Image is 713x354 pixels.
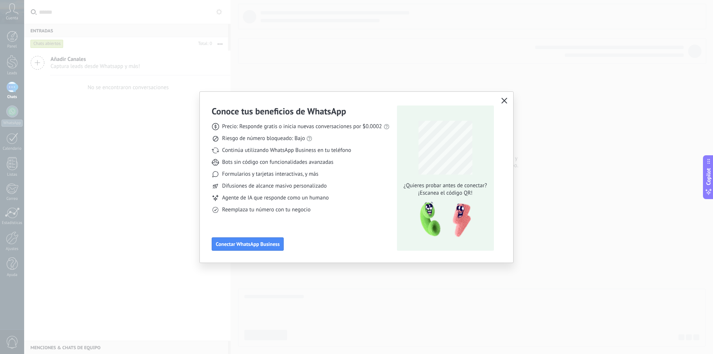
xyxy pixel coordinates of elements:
[212,105,346,117] h3: Conoce tus beneficios de WhatsApp
[216,241,280,247] span: Conectar WhatsApp Business
[222,182,327,190] span: Difusiones de alcance masivo personalizado
[222,123,382,130] span: Precio: Responde gratis o inicia nuevas conversaciones por $0.0002
[222,170,318,178] span: Formularios y tarjetas interactivas, y más
[401,189,489,197] span: ¡Escanea el código QR!
[222,135,305,142] span: Riesgo de número bloqueado: Bajo
[401,182,489,189] span: ¿Quieres probar antes de conectar?
[212,237,284,251] button: Conectar WhatsApp Business
[414,200,472,240] img: qr-pic-1x.png
[222,194,329,202] span: Agente de IA que responde como un humano
[705,168,712,185] span: Copilot
[222,159,333,166] span: Bots sin código con funcionalidades avanzadas
[222,206,310,214] span: Reemplaza tu número con tu negocio
[222,147,351,154] span: Continúa utilizando WhatsApp Business en tu teléfono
